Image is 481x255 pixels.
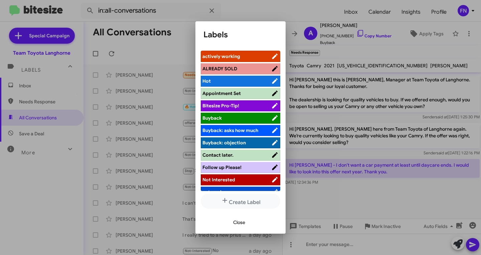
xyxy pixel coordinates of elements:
[201,194,280,209] button: Create Label
[202,90,241,96] span: Appointment Set
[202,103,239,109] span: Bitesize Pro-Tip!
[202,152,233,158] span: Contact later.
[203,29,278,40] h1: Labels
[202,78,211,84] span: Hot
[233,216,245,228] span: Close
[202,66,237,72] span: ALREADY SOLD
[202,177,235,183] span: Not Interested
[202,115,222,121] span: Buyback
[202,127,258,133] span: Buyback: asks how much
[202,189,224,195] span: not ready
[202,53,240,59] span: actively working
[202,164,242,170] span: Follow up Please!
[228,216,251,228] button: Close
[202,140,246,146] span: Buyback: objection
